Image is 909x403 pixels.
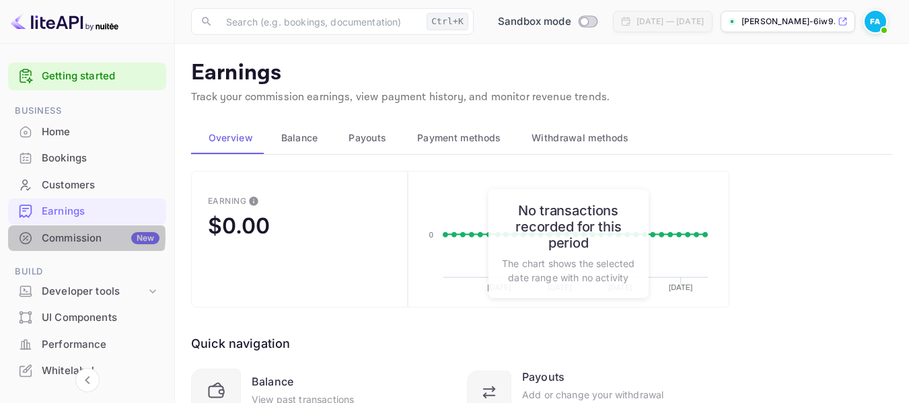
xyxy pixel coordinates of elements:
[209,130,253,146] span: Overview
[42,151,159,166] div: Bookings
[42,124,159,140] div: Home
[42,284,146,299] div: Developer tools
[637,15,704,28] div: [DATE] — [DATE]
[42,231,159,246] div: Commission
[191,89,893,106] p: Track your commission earnings, view payment history, and monitor revenue trends.
[522,369,565,385] div: Payouts
[8,332,166,358] div: Performance
[208,213,270,239] div: $0.00
[429,231,433,239] text: 0
[8,358,166,383] a: Whitelabel
[8,172,166,198] div: Customers
[417,130,501,146] span: Payment methods
[75,368,100,392] button: Collapse navigation
[42,363,159,379] div: Whitelabel
[42,337,159,353] div: Performance
[191,171,408,307] button: EarningThis is the amount of confirmed commission that will be paid to you on the next scheduled ...
[42,310,159,326] div: UI Components
[8,225,166,250] a: CommissionNew
[8,332,166,357] a: Performance
[493,14,602,30] div: Switch to Production mode
[741,15,835,28] p: [PERSON_NAME]-6iw9...
[11,11,118,32] img: LiteAPI logo
[42,69,159,84] a: Getting started
[669,283,692,291] text: [DATE]
[8,264,166,279] span: Build
[8,63,166,90] div: Getting started
[208,196,246,206] div: Earning
[252,373,293,390] div: Balance
[8,145,166,170] a: Bookings
[8,172,166,197] a: Customers
[8,305,166,330] a: UI Components
[487,283,511,291] text: [DATE]
[218,8,421,35] input: Search (e.g. bookings, documentation)
[502,203,635,251] h6: No transactions recorded for this period
[8,225,166,252] div: CommissionNew
[502,256,635,285] p: The chart shows the selected date range with no activity
[498,14,571,30] span: Sandbox mode
[191,122,893,154] div: scrollable auto tabs example
[191,334,290,353] div: Quick navigation
[8,119,166,144] a: Home
[8,280,166,303] div: Developer tools
[8,104,166,118] span: Business
[427,13,468,30] div: Ctrl+K
[8,119,166,145] div: Home
[8,198,166,225] div: Earnings
[865,11,886,32] img: fouili abderrahim
[42,204,159,219] div: Earnings
[131,232,159,244] div: New
[42,178,159,193] div: Customers
[8,198,166,223] a: Earnings
[8,145,166,172] div: Bookings
[191,60,893,87] p: Earnings
[8,305,166,331] div: UI Components
[243,190,264,212] button: This is the amount of confirmed commission that will be paid to you on the next scheduled deposit
[8,358,166,384] div: Whitelabel
[532,130,628,146] span: Withdrawal methods
[281,130,318,146] span: Balance
[349,130,386,146] span: Payouts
